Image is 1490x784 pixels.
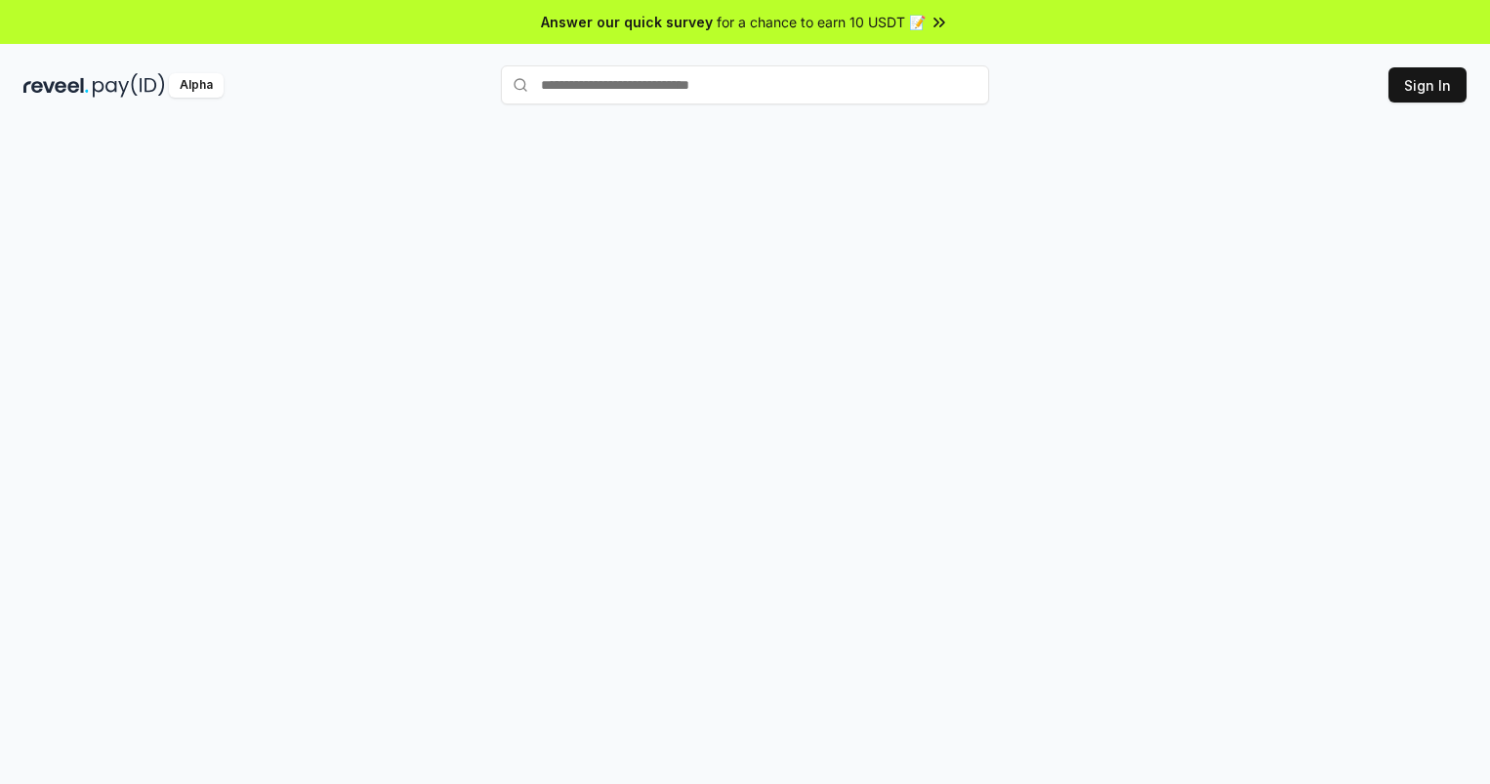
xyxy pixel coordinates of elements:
img: pay_id [93,73,165,98]
img: reveel_dark [23,73,89,98]
div: Alpha [169,73,224,98]
span: for a chance to earn 10 USDT 📝 [717,12,926,32]
span: Answer our quick survey [541,12,713,32]
button: Sign In [1388,67,1467,103]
